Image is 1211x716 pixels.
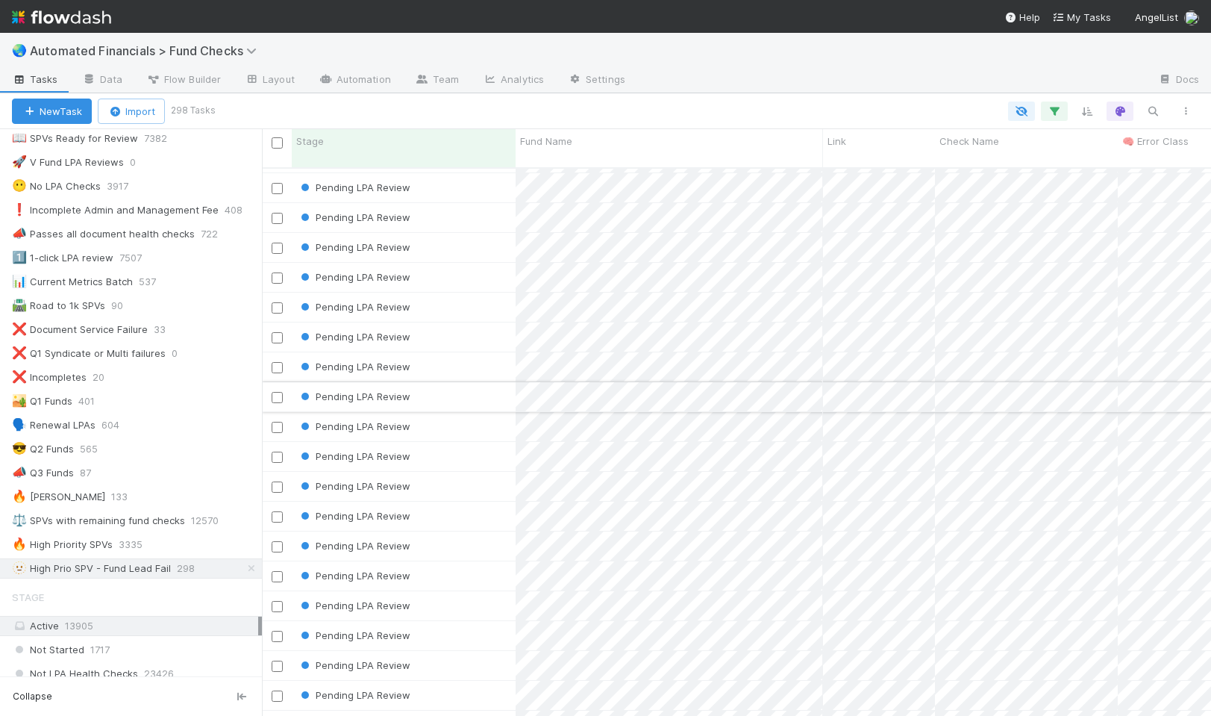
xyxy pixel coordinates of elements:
span: 1️⃣ [12,251,27,264]
span: 604 [101,416,134,435]
span: ❌ [12,346,27,359]
span: ⚖️ [12,514,27,526]
div: SPVs Ready for Review [12,129,138,148]
a: Data [70,69,134,93]
div: Document Service Failure [12,320,148,339]
input: Toggle Row Selected [272,422,283,433]
span: Pending LPA Review [298,301,410,313]
div: Q2 Funds [12,440,74,458]
span: 7507 [119,249,157,267]
input: Toggle Row Selected [272,183,283,194]
span: 0 [130,153,151,172]
input: Toggle Row Selected [272,691,283,702]
span: Pending LPA Review [298,241,410,253]
span: 12570 [191,511,234,530]
span: Pending LPA Review [298,540,410,552]
img: avatar_1d14498f-6309-4f08-8780-588779e5ce37.png [1184,10,1199,25]
span: Pending LPA Review [298,211,410,223]
input: Toggle Row Selected [272,243,283,254]
div: Pending LPA Review [298,359,410,374]
button: NewTask [12,99,92,124]
input: Toggle Row Selected [272,541,283,552]
span: Flow Builder [146,72,221,87]
div: Pending LPA Review [298,508,410,523]
span: Pending LPA Review [298,600,410,611]
span: 133 [111,488,143,506]
input: Toggle Row Selected [272,482,283,493]
div: Pending LPA Review [298,210,410,225]
div: Pending LPA Review [298,628,410,643]
div: Pending LPA Review [298,419,410,434]
div: SPVs with remaining fund checks [12,511,185,530]
div: Help [1004,10,1040,25]
a: Analytics [471,69,556,93]
span: 7382 [144,129,182,148]
span: Stage [296,134,324,149]
div: No LPA Checks [12,177,101,196]
span: 90 [111,296,138,315]
div: Pending LPA Review [298,688,410,703]
div: Road to 1k SPVs [12,296,105,315]
span: Automated Financials > Fund Checks [30,43,264,58]
span: 565 [80,440,113,458]
input: Toggle Row Selected [272,631,283,642]
span: Pending LPA Review [298,480,410,492]
div: [PERSON_NAME] [12,488,105,506]
span: 🔥 [12,538,27,550]
input: Toggle Row Selected [272,601,283,612]
span: 🫥 [12,561,27,574]
input: Toggle Row Selected [272,273,283,284]
span: Pending LPA Review [298,570,410,582]
span: 📖 [12,131,27,144]
div: High Priority SPVs [12,535,113,554]
div: Incomplete Admin and Management Fee [12,201,219,220]
span: Not Started [12,641,84,659]
span: 🚀 [12,155,27,168]
span: 3917 [107,177,143,196]
span: Pending LPA Review [298,689,410,701]
span: Pending LPA Review [298,361,410,373]
span: 1717 [90,641,110,659]
input: Toggle Row Selected [272,511,283,523]
div: Active [12,617,258,635]
span: Pending LPA Review [298,420,410,432]
span: 0 [172,344,193,363]
span: 🏜️ [12,394,27,407]
input: Toggle All Rows Selected [272,137,283,149]
div: Pending LPA Review [298,240,410,255]
div: Pending LPA Review [298,568,410,583]
span: ❌ [12,323,27,335]
div: Pending LPA Review [298,329,410,344]
div: High Prio SPV - Fund Lead Fail [12,559,171,578]
a: Automation [307,69,403,93]
input: Toggle Row Selected [272,661,283,672]
span: 🧠 Error Class [1122,134,1189,149]
span: 537 [139,273,171,291]
input: Toggle Row Selected [272,213,283,224]
span: 😶 [12,179,27,192]
a: My Tasks [1052,10,1111,25]
span: Pending LPA Review [298,181,410,193]
div: Renewal LPAs [12,416,96,435]
div: Q1 Funds [12,392,72,411]
span: 🛣️ [12,299,27,311]
span: 20 [93,368,119,387]
span: Check Name [939,134,999,149]
span: My Tasks [1052,11,1111,23]
input: Toggle Row Selected [272,332,283,343]
span: Link [827,134,846,149]
span: 23426 [144,664,174,683]
div: Pending LPA Review [298,180,410,195]
span: Pending LPA Review [298,629,410,641]
a: Team [403,69,471,93]
div: Pending LPA Review [298,479,410,494]
span: 🌏 [12,44,27,57]
span: 3335 [119,535,157,554]
input: Toggle Row Selected [272,302,283,314]
a: Flow Builder [134,69,233,93]
div: Current Metrics Batch [12,273,133,291]
a: Docs [1146,69,1211,93]
span: 📣 [12,227,27,240]
span: Collapse [13,690,52,703]
div: Pending LPA Review [298,658,410,673]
